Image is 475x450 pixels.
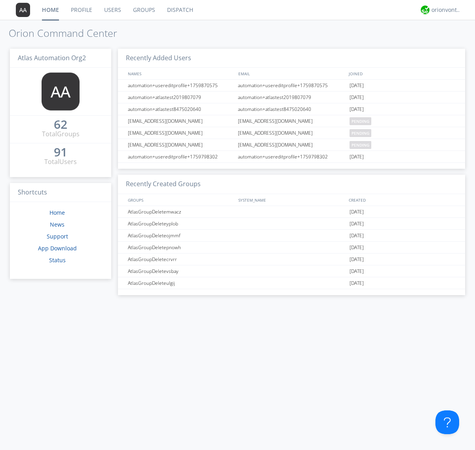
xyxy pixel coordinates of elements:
span: [DATE] [350,218,364,230]
a: Status [49,256,66,264]
span: [DATE] [350,265,364,277]
a: Support [47,233,68,240]
div: Total Groups [42,130,80,139]
span: pending [350,141,371,149]
a: App Download [38,244,77,252]
a: AtlasGroupDeleteyplob[DATE] [118,218,465,230]
div: JOINED [347,68,458,79]
div: AtlasGroupDeleteojmmf [126,230,236,241]
div: [EMAIL_ADDRESS][DOMAIN_NAME] [236,115,348,127]
a: automation+atlastest2019807079automation+atlastest2019807079[DATE] [118,92,465,103]
div: Total Users [44,157,77,166]
img: 373638.png [42,72,80,111]
span: [DATE] [350,92,364,103]
span: [DATE] [350,206,364,218]
a: automation+usereditprofile+1759798302automation+usereditprofile+1759798302[DATE] [118,151,465,163]
div: [EMAIL_ADDRESS][DOMAIN_NAME] [126,127,236,139]
div: automation+atlastest2019807079 [236,92,348,103]
div: AtlasGroupDeletemwacz [126,206,236,217]
a: [EMAIL_ADDRESS][DOMAIN_NAME][EMAIL_ADDRESS][DOMAIN_NAME]pending [118,115,465,127]
a: News [50,221,65,228]
div: automation+atlastest8475020640 [236,103,348,115]
div: AtlasGroupDeleteyplob [126,218,236,229]
div: automation+usereditprofile+1759870575 [236,80,348,91]
a: Home [49,209,65,216]
div: 62 [54,120,67,128]
div: [EMAIL_ADDRESS][DOMAIN_NAME] [236,139,348,151]
span: [DATE] [350,151,364,163]
span: [DATE] [350,242,364,254]
a: 62 [54,120,67,130]
div: AtlasGroupDeletevsbay [126,265,236,277]
div: [EMAIL_ADDRESS][DOMAIN_NAME] [126,139,236,151]
a: AtlasGroupDeletemwacz[DATE] [118,206,465,218]
h3: Shortcuts [10,183,111,202]
div: automation+atlastest8475020640 [126,103,236,115]
div: orionvontas+atlas+automation+org2 [431,6,461,14]
div: NAMES [126,68,234,79]
a: AtlasGroupDeletepnowh[DATE] [118,242,465,254]
span: Atlas Automation Org2 [18,53,86,62]
a: AtlasGroupDeleteojmmf[DATE] [118,230,465,242]
div: AtlasGroupDeletecrvrr [126,254,236,265]
span: [DATE] [350,230,364,242]
div: automation+usereditprofile+1759870575 [126,80,236,91]
div: [EMAIL_ADDRESS][DOMAIN_NAME] [236,127,348,139]
div: SYSTEM_NAME [236,194,347,206]
a: AtlasGroupDeletecrvrr[DATE] [118,254,465,265]
div: 91 [54,148,67,156]
div: automation+usereditprofile+1759798302 [236,151,348,162]
span: [DATE] [350,80,364,92]
img: 373638.png [16,3,30,17]
a: AtlasGroupDeleteulgij[DATE] [118,277,465,289]
h3: Recently Added Users [118,49,465,68]
div: EMAIL [236,68,347,79]
span: [DATE] [350,254,364,265]
span: [DATE] [350,103,364,115]
div: automation+usereditprofile+1759798302 [126,151,236,162]
a: AtlasGroupDeletevsbay[DATE] [118,265,465,277]
div: AtlasGroupDeleteulgij [126,277,236,289]
div: AtlasGroupDeletepnowh [126,242,236,253]
img: 29d36aed6fa347d5a1537e7736e6aa13 [421,6,429,14]
iframe: Toggle Customer Support [435,410,459,434]
div: CREATED [347,194,458,206]
a: automation+atlastest8475020640automation+atlastest8475020640[DATE] [118,103,465,115]
a: automation+usereditprofile+1759870575automation+usereditprofile+1759870575[DATE] [118,80,465,92]
div: GROUPS [126,194,234,206]
h3: Recently Created Groups [118,175,465,194]
a: 91 [54,148,67,157]
span: pending [350,117,371,125]
span: pending [350,129,371,137]
div: automation+atlastest2019807079 [126,92,236,103]
a: [EMAIL_ADDRESS][DOMAIN_NAME][EMAIL_ADDRESS][DOMAIN_NAME]pending [118,139,465,151]
a: [EMAIL_ADDRESS][DOMAIN_NAME][EMAIL_ADDRESS][DOMAIN_NAME]pending [118,127,465,139]
div: [EMAIL_ADDRESS][DOMAIN_NAME] [126,115,236,127]
span: [DATE] [350,277,364,289]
